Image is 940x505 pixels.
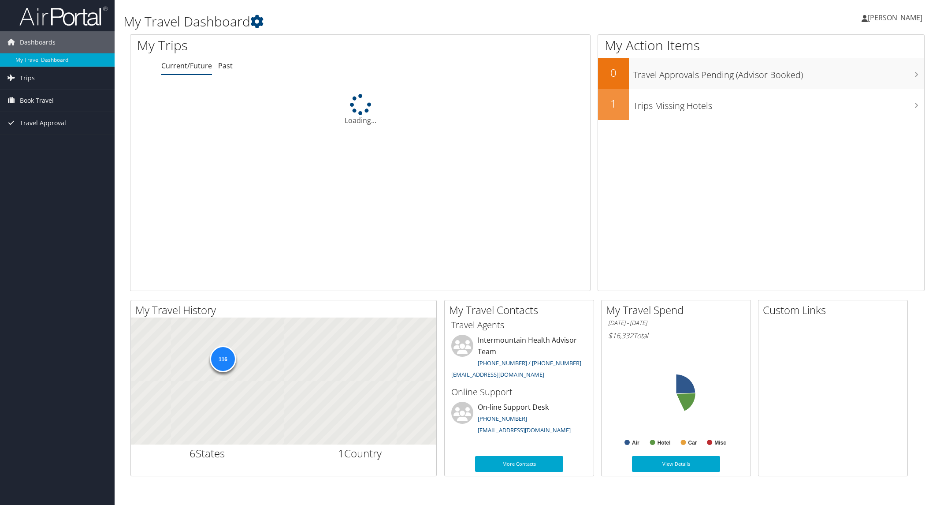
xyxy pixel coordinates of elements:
span: 1 [338,446,344,460]
div: 116 [210,346,236,372]
text: Air [632,440,639,446]
text: Car [688,440,697,446]
a: View Details [632,456,720,472]
a: [PHONE_NUMBER] [478,415,527,423]
h3: Travel Approvals Pending (Advisor Booked) [633,64,925,81]
h2: My Travel History [135,303,436,318]
span: Dashboards [20,31,56,53]
text: Hotel [658,440,671,446]
h3: Online Support [451,386,587,398]
a: Past [218,61,233,71]
h6: [DATE] - [DATE] [608,319,744,327]
span: Book Travel [20,90,54,112]
h2: 0 [598,65,629,80]
span: $16,332 [608,331,633,340]
h3: Trips Missing Hotels [633,95,925,112]
h2: Country [290,446,430,461]
a: 1Trips Missing Hotels [598,89,925,120]
span: [PERSON_NAME] [868,13,922,22]
span: Travel Approval [20,112,66,134]
h1: My Action Items [598,36,925,55]
h2: My Travel Spend [606,303,751,318]
h1: My Travel Dashboard [123,12,662,31]
h2: 1 [598,96,629,111]
span: Trips [20,67,35,89]
li: Intermountain Health Advisor Team [447,335,591,382]
li: On-line Support Desk [447,402,591,438]
a: Current/Future [161,61,212,71]
div: Loading... [130,94,590,126]
span: 6 [189,446,196,460]
a: More Contacts [475,456,563,472]
text: Misc [714,440,726,446]
h2: Custom Links [763,303,907,318]
h2: My Travel Contacts [449,303,594,318]
h1: My Trips [137,36,392,55]
h2: States [137,446,277,461]
img: airportal-logo.png [19,6,108,26]
a: [EMAIL_ADDRESS][DOMAIN_NAME] [478,426,571,434]
a: [EMAIL_ADDRESS][DOMAIN_NAME] [451,370,544,378]
a: [PERSON_NAME] [862,4,931,31]
h6: Total [608,331,744,340]
a: [PHONE_NUMBER] / [PHONE_NUMBER] [478,359,581,367]
a: 0Travel Approvals Pending (Advisor Booked) [598,58,925,89]
h3: Travel Agents [451,319,587,331]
